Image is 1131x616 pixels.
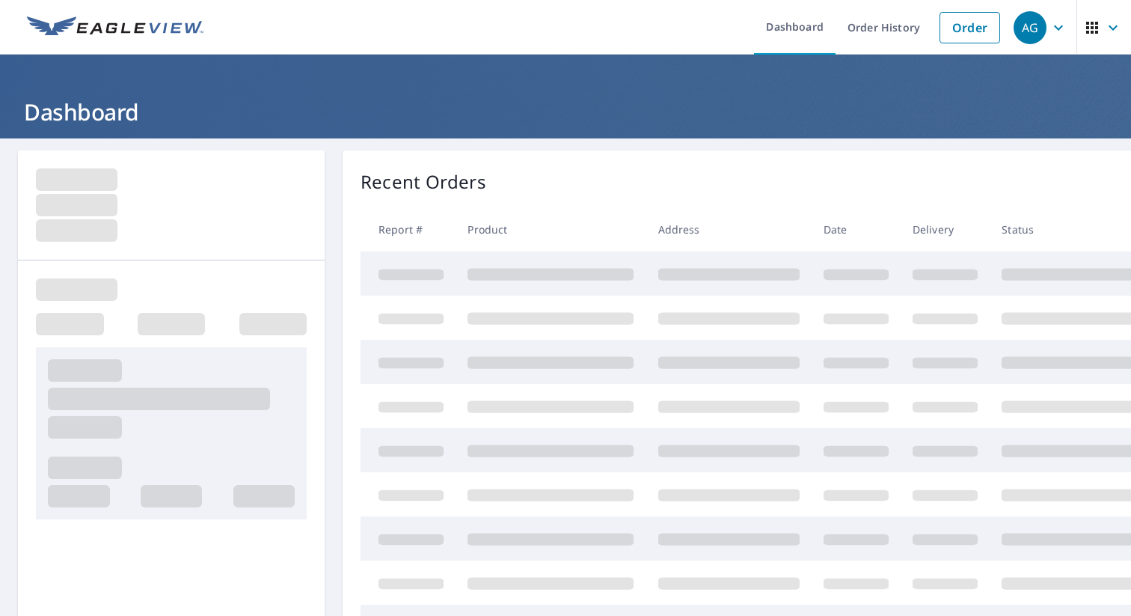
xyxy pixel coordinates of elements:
[812,207,901,251] th: Date
[27,16,203,39] img: EV Logo
[456,207,646,251] th: Product
[361,207,456,251] th: Report #
[18,97,1113,127] h1: Dashboard
[940,12,1000,43] a: Order
[361,168,486,195] p: Recent Orders
[1014,11,1046,44] div: AG
[901,207,990,251] th: Delivery
[646,207,812,251] th: Address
